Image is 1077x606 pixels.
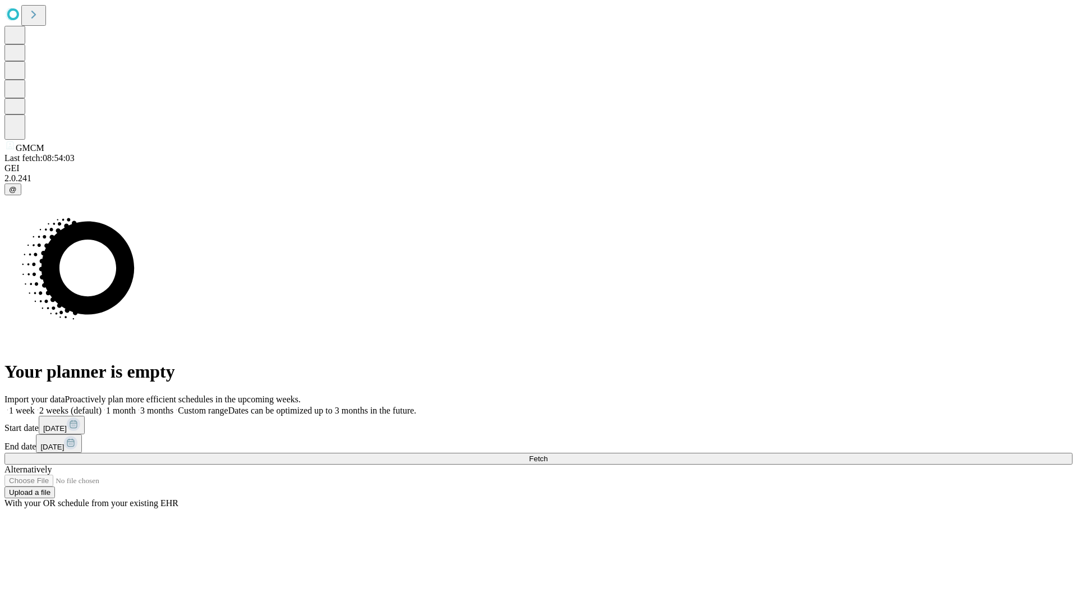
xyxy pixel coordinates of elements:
[65,394,301,404] span: Proactively plan more efficient schedules in the upcoming weeks.
[4,163,1073,173] div: GEI
[4,498,178,508] span: With your OR schedule from your existing EHR
[16,143,44,153] span: GMCM
[4,173,1073,183] div: 2.0.241
[106,406,136,415] span: 1 month
[178,406,228,415] span: Custom range
[36,434,82,453] button: [DATE]
[4,153,75,163] span: Last fetch: 08:54:03
[39,416,85,434] button: [DATE]
[9,406,35,415] span: 1 week
[9,185,17,194] span: @
[4,361,1073,382] h1: Your planner is empty
[39,406,102,415] span: 2 weeks (default)
[4,394,65,404] span: Import your data
[40,443,64,451] span: [DATE]
[4,416,1073,434] div: Start date
[4,183,21,195] button: @
[43,424,67,433] span: [DATE]
[4,434,1073,453] div: End date
[4,486,55,498] button: Upload a file
[140,406,173,415] span: 3 months
[4,453,1073,465] button: Fetch
[228,406,416,415] span: Dates can be optimized up to 3 months in the future.
[4,465,52,474] span: Alternatively
[529,454,547,463] span: Fetch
